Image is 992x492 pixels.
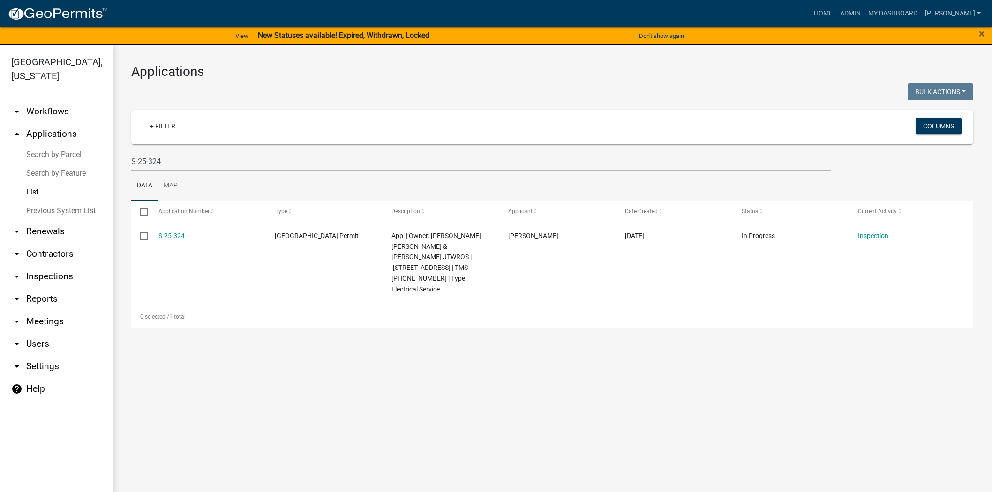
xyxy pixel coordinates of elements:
strong: New Statuses available! Expired, Withdrawn, Locked [258,31,429,40]
a: Map [158,171,183,201]
span: App: | Owner: SANCHEZ ABEL HERNANDEZ & NELLY MOCTEZUMA JTWROS | 2167 BUNNY RD | TMS 050-01-00-015... [391,232,481,293]
datatable-header-cell: Date Created [616,201,733,223]
datatable-header-cell: Application Number [149,201,266,223]
span: Jasper County Building Permit [275,232,359,239]
a: Data [131,171,158,201]
datatable-header-cell: Description [383,201,499,223]
datatable-header-cell: Type [266,201,383,223]
span: Current Activity [858,208,897,215]
span: Status [742,208,758,215]
datatable-header-cell: Current Activity [849,201,966,223]
i: arrow_drop_down [11,271,23,282]
span: Applicant [508,208,533,215]
a: Home [810,5,836,22]
input: Search for applications [131,152,831,171]
button: Close [979,28,985,39]
div: 1 total [131,305,973,328]
span: Type [275,208,287,215]
a: + Filter [143,118,183,134]
span: 07/31/2025 [625,232,644,239]
span: Date Created [625,208,658,215]
a: View [232,28,252,44]
a: S-25-324 [158,232,185,239]
i: arrow_drop_up [11,128,23,140]
span: Application Number [158,208,210,215]
span: Description [391,208,420,215]
h3: Applications [131,64,973,80]
span: × [979,27,985,40]
i: arrow_drop_down [11,293,23,305]
datatable-header-cell: Select [131,201,149,223]
datatable-header-cell: Status [732,201,849,223]
span: In Progress [742,232,775,239]
i: arrow_drop_down [11,106,23,117]
i: arrow_drop_down [11,316,23,327]
a: Admin [836,5,864,22]
a: [PERSON_NAME] [921,5,984,22]
i: arrow_drop_down [11,248,23,260]
datatable-header-cell: Applicant [499,201,616,223]
a: My Dashboard [864,5,921,22]
span: NELLY SALGADO MOCTEZUMA [508,232,558,239]
button: Bulk Actions [908,83,973,100]
i: arrow_drop_down [11,361,23,372]
i: arrow_drop_down [11,338,23,350]
i: help [11,383,23,395]
a: Inspection [858,232,888,239]
button: Don't show again [635,28,688,44]
span: 0 selected / [140,313,169,320]
button: Columns [916,118,962,134]
i: arrow_drop_down [11,226,23,237]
